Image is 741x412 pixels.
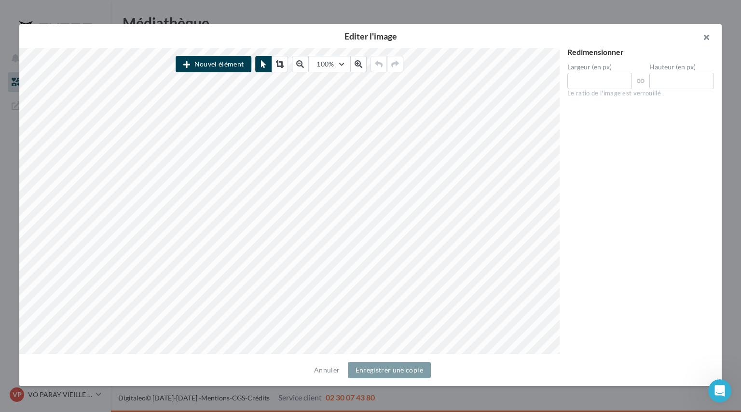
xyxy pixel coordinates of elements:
[708,379,731,402] iframe: Intercom live chat
[176,56,251,72] button: Nouvel élément
[310,364,343,376] button: Annuler
[308,56,350,72] button: 100%
[649,64,714,70] label: Hauteur (en px)
[567,48,714,56] div: Redimensionner
[567,89,714,98] div: Le ratio de l'image est verrouillé
[567,64,632,70] label: Largeur (en px)
[35,32,706,40] h2: Editer l'image
[348,362,431,378] button: Enregistrer une copie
